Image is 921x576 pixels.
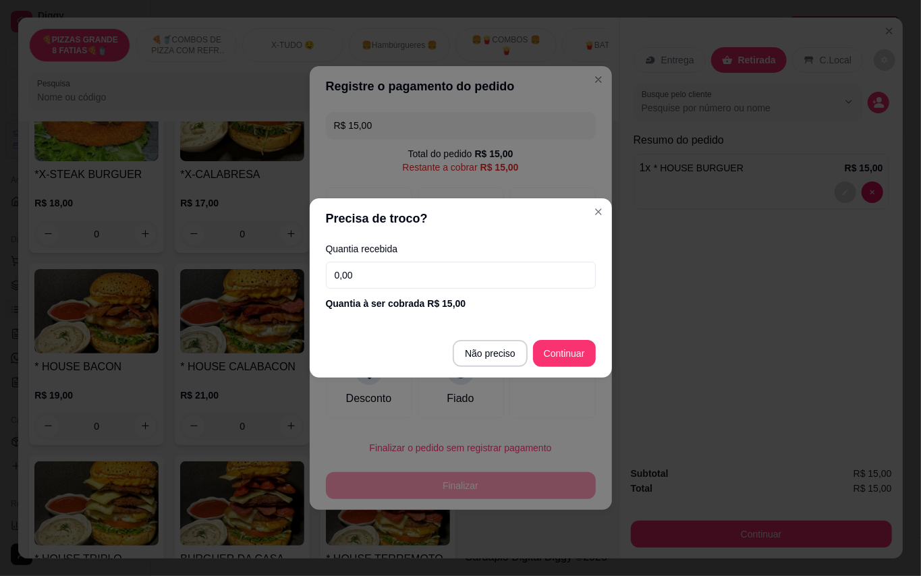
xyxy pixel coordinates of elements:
button: Close [588,201,609,223]
label: Quantia recebida [326,244,596,254]
button: Continuar [533,340,596,367]
header: Precisa de troco? [310,198,612,239]
div: Quantia à ser cobrada R$ 15,00 [326,297,596,310]
button: Não preciso [453,340,528,367]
